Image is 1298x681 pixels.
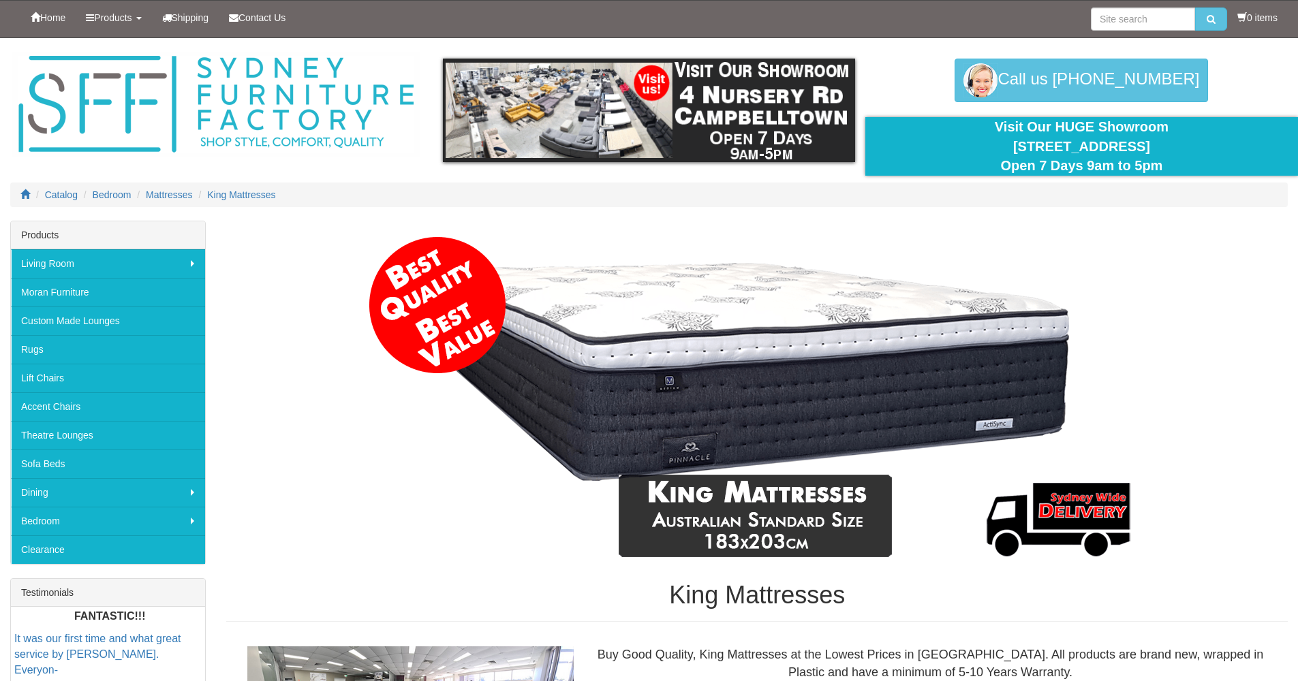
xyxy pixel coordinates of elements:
a: Mattresses [146,189,192,200]
li: 0 items [1237,11,1278,25]
a: Theatre Lounges [11,421,205,449]
a: Sofa Beds [11,449,205,478]
a: King Mattresses [207,189,275,200]
a: Bedroom [93,189,132,200]
a: Shipping [152,1,219,35]
a: Catalog [45,189,78,200]
a: Living Room [11,249,205,278]
a: Rugs [11,335,205,364]
div: Products [11,221,205,249]
img: showroom.gif [443,59,855,162]
a: Lift Chairs [11,364,205,392]
a: Clearance [11,535,205,564]
span: Shipping [172,12,209,23]
a: Custom Made Lounges [11,306,205,335]
a: Home [20,1,76,35]
span: Contact Us [238,12,285,23]
span: Products [94,12,132,23]
a: Accent Chairs [11,392,205,421]
a: Dining [11,478,205,507]
input: Site search [1091,7,1195,31]
img: Sydney Furniture Factory [12,52,420,157]
span: Home [40,12,65,23]
h1: King Mattresses [226,582,1288,609]
a: Contact Us [219,1,296,35]
b: FANTASTIC!!! [74,611,146,622]
div: Visit Our HUGE Showroom [STREET_ADDRESS] Open 7 Days 9am to 5pm [876,117,1288,176]
a: Products [76,1,151,35]
img: King Mattresses [364,227,1150,568]
div: Testimonials [11,579,205,607]
a: Moran Furniture [11,278,205,306]
a: Bedroom [11,507,205,535]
